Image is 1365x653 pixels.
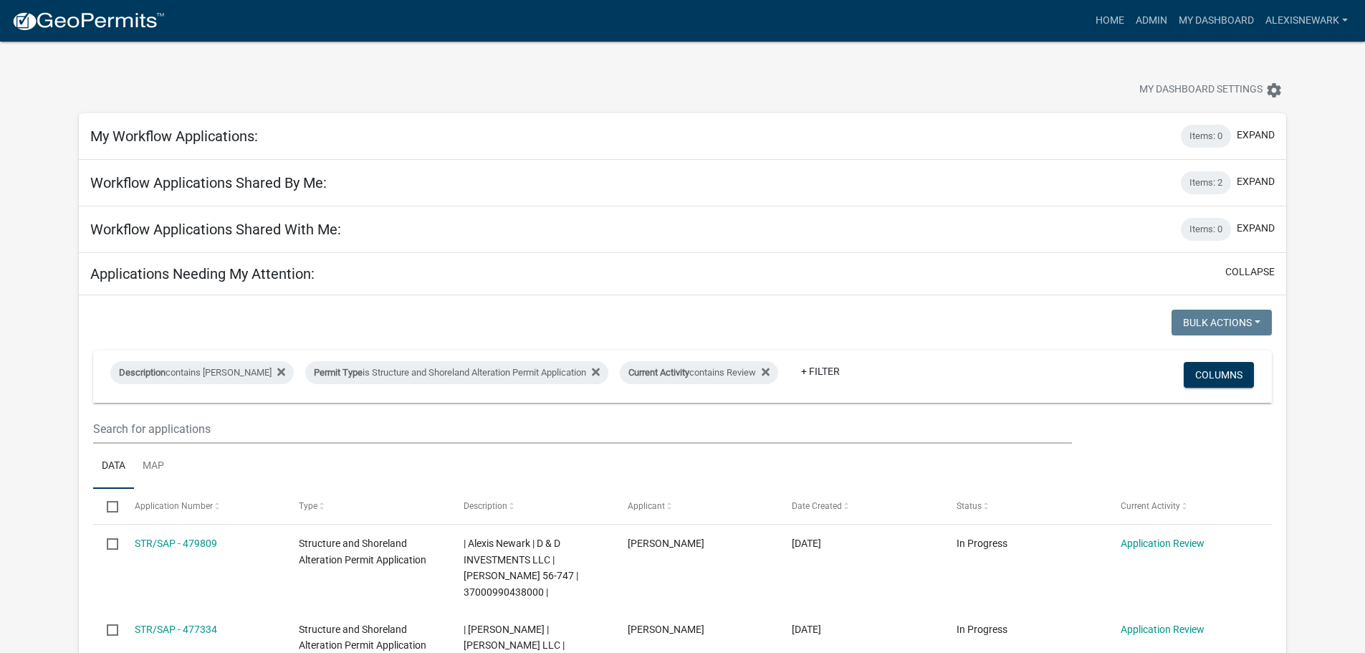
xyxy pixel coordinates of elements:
h5: My Workflow Applications: [90,128,258,145]
a: + Filter [790,358,851,384]
datatable-header-cell: Type [285,489,449,523]
i: settings [1265,82,1283,99]
datatable-header-cell: Date Created [778,489,942,523]
datatable-header-cell: Application Number [121,489,285,523]
span: Type [299,501,317,511]
div: Items: 0 [1181,125,1231,148]
a: Data [93,444,134,490]
span: Date Created [792,501,842,511]
button: My Dashboard Settingssettings [1128,76,1294,104]
a: Application Review [1121,624,1204,635]
span: In Progress [957,538,1007,549]
datatable-header-cell: Applicant [614,489,778,523]
datatable-header-cell: Current Activity [1107,489,1271,523]
span: My Dashboard Settings [1139,82,1263,99]
div: contains Review [620,361,778,384]
input: Search for applications [93,414,1071,444]
span: Riley Utke [628,538,704,549]
h5: Applications Needing My Attention: [90,265,315,282]
span: Michael Thielen [628,624,704,635]
h5: Workflow Applications Shared By Me: [90,174,327,191]
div: contains [PERSON_NAME] [110,361,294,384]
span: 09/17/2025 [792,538,821,549]
a: My Dashboard [1173,7,1260,34]
span: Structure and Shoreland Alteration Permit Application [299,538,426,566]
span: Description [464,501,507,511]
datatable-header-cell: Status [943,489,1107,523]
a: STR/SAP - 479809 [135,538,217,549]
h5: Workflow Applications Shared With Me: [90,221,341,238]
span: Application Number [135,501,213,511]
span: Structure and Shoreland Alteration Permit Application [299,624,426,652]
a: Admin [1130,7,1173,34]
span: Description [119,367,166,378]
span: 09/11/2025 [792,624,821,635]
span: Current Activity [1121,501,1180,511]
span: Applicant [628,501,665,511]
datatable-header-cell: Select [93,489,120,523]
a: Application Review [1121,538,1204,549]
a: STR/SAP - 477334 [135,624,217,635]
button: expand [1237,221,1275,236]
span: Current Activity [628,367,689,378]
a: Home [1090,7,1130,34]
button: Columns [1184,362,1254,388]
button: Bulk Actions [1172,310,1272,335]
span: Permit Type [314,367,363,378]
a: alexisnewark [1260,7,1354,34]
div: Items: 0 [1181,218,1231,241]
div: Items: 2 [1181,171,1231,194]
span: In Progress [957,624,1007,635]
datatable-header-cell: Description [449,489,613,523]
button: expand [1237,128,1275,143]
button: expand [1237,174,1275,189]
div: is Structure and Shoreland Alteration Permit Application [305,361,608,384]
button: collapse [1225,264,1275,280]
a: Map [134,444,173,490]
span: Status [957,501,982,511]
span: | Alexis Newark | D & D INVESTMENTS LLC | Lida 56-747 | 37000990438000 | [464,538,578,598]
